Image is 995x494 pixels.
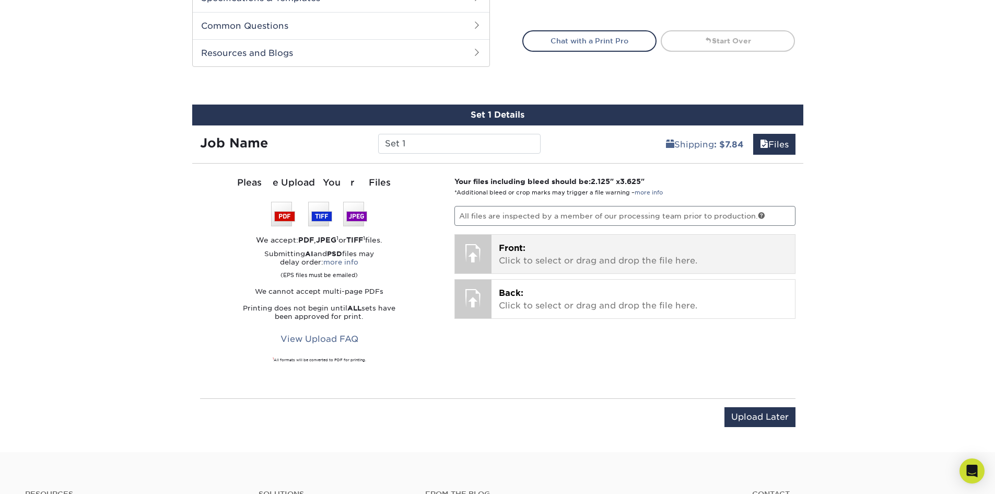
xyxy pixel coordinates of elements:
div: We accept: , or files. [200,235,439,245]
a: View Upload FAQ [274,329,365,349]
sup: 1 [336,235,338,241]
small: *Additional bleed or crop marks may trigger a file warning – [454,189,663,196]
strong: Your files including bleed should be: " x " [454,177,645,186]
a: Shipping: $7.84 [659,134,751,155]
input: Enter a job name [378,134,541,154]
span: shipping [666,140,674,150]
p: Printing does not begin until sets have been approved for print. [200,304,439,321]
div: Set 1 Details [192,105,803,125]
h2: Resources and Blogs [193,39,489,66]
strong: PDF [298,236,314,244]
div: Please Upload Your Files [200,176,439,190]
strong: Job Name [200,135,268,151]
sup: 1 [363,235,365,241]
a: Files [753,134,795,155]
iframe: Google Customer Reviews [3,462,89,490]
p: All files are inspected by a member of our processing team prior to production. [454,206,795,226]
h2: Common Questions [193,12,489,39]
div: All formats will be converted to PDF for printing. [200,358,439,363]
strong: JPEG [316,236,336,244]
p: Click to select or drag and drop the file here. [499,242,788,267]
p: Submitting and files may delay order: [200,250,439,279]
a: Start Over [661,30,795,51]
sup: 1 [273,357,274,360]
strong: TIFF [346,236,363,244]
b: : $7.84 [714,140,744,150]
span: 2.125 [591,177,610,186]
div: Open Intercom Messenger [959,458,985,484]
strong: ALL [347,304,361,312]
span: 3.625 [620,177,641,186]
a: more info [635,189,663,196]
strong: PSD [327,250,342,258]
a: more info [323,258,358,266]
span: Front: [499,243,525,253]
input: Upload Later [724,407,795,427]
span: files [760,140,768,150]
a: Chat with a Print Pro [522,30,657,51]
p: We cannot accept multi-page PDFs [200,288,439,296]
img: We accept: PSD, TIFF, or JPEG (JPG) [271,202,367,226]
small: (EPS files must be emailed) [280,267,358,279]
strong: AI [305,250,313,258]
p: Click to select or drag and drop the file here. [499,287,788,312]
span: Back: [499,288,523,298]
